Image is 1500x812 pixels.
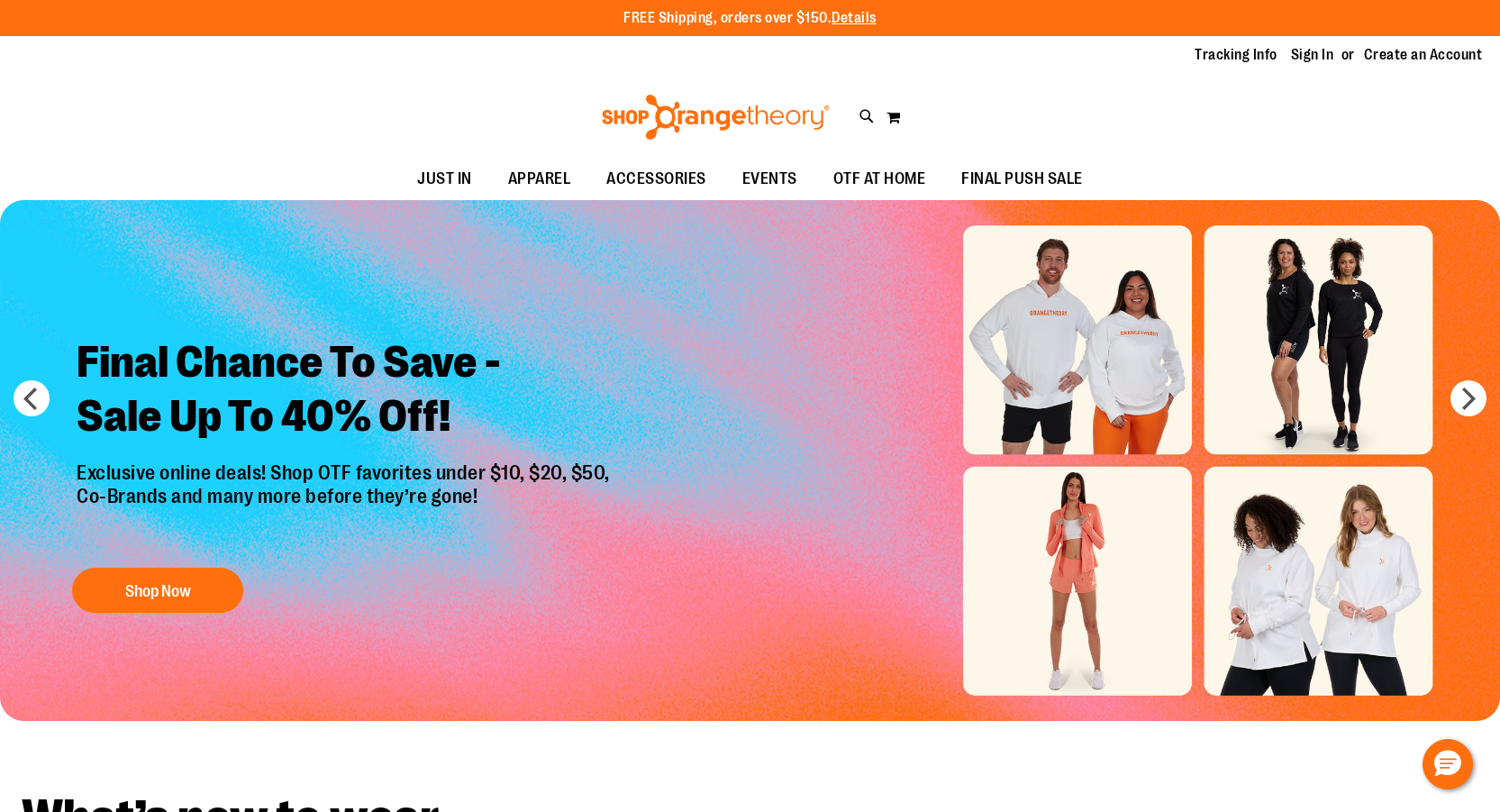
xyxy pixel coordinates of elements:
[1291,45,1334,65] a: Sign In
[490,159,589,200] a: APPAREL
[508,159,571,199] span: APPAREL
[623,8,877,29] p: FREE Shipping, orders over $150.
[943,159,1101,200] a: FINAL PUSH SALE
[588,159,724,200] a: ACCESSORIES
[832,10,877,26] a: Details
[63,461,628,550] p: Exclusive online deals! Shop OTF favorites under $10, $20, $50, Co-Brands and many more before th...
[72,568,243,613] button: Shop Now
[14,380,50,416] button: prev
[724,159,815,200] a: EVENTS
[399,159,490,200] a: JUST IN
[1364,45,1483,65] a: Create an Account
[63,322,628,622] a: Final Chance To Save -Sale Up To 40% Off! Exclusive online deals! Shop OTF favorites under $10, $...
[1195,45,1277,65] a: Tracking Info
[1450,380,1486,416] button: next
[63,322,628,461] h2: Final Chance To Save - Sale Up To 40% Off!
[606,159,706,199] span: ACCESSORIES
[599,95,832,140] img: Shop Orangetheory
[961,159,1083,199] span: FINAL PUSH SALE
[815,159,944,200] a: OTF AT HOME
[742,159,797,199] span: EVENTS
[1423,739,1473,789] button: Hello, have a question? Let’s chat.
[417,159,472,199] span: JUST IN
[833,159,926,199] span: OTF AT HOME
